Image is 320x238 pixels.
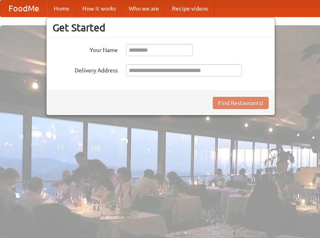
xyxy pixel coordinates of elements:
[166,0,214,17] a: Recipe videos
[213,97,269,109] button: Find Restaurants!
[122,0,166,17] a: Who we are
[53,44,118,54] label: Your Name
[47,0,76,17] a: Home
[76,0,122,17] a: How it works
[53,22,269,34] h3: Get Started
[53,64,118,74] label: Delivery Address
[0,0,47,17] a: FoodMe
